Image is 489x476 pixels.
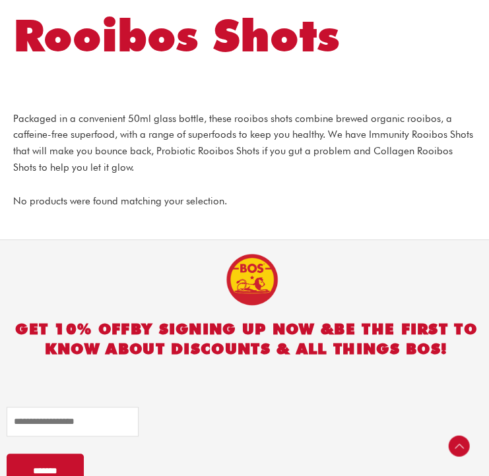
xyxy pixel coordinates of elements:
[131,320,335,338] span: BY SIGNING UP NOW &
[13,111,476,176] p: Packaged in a convenient 50ml glass bottle, these rooibos shots combine brewed organic rooibos, a...
[7,319,486,359] h2: GET 10% OFF be the first to know about discounts & all things BOS!
[13,193,476,210] div: No products were found matching your selection.
[13,5,476,67] h1: Rooibos Shots
[226,253,278,306] img: BOS Ice Tea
